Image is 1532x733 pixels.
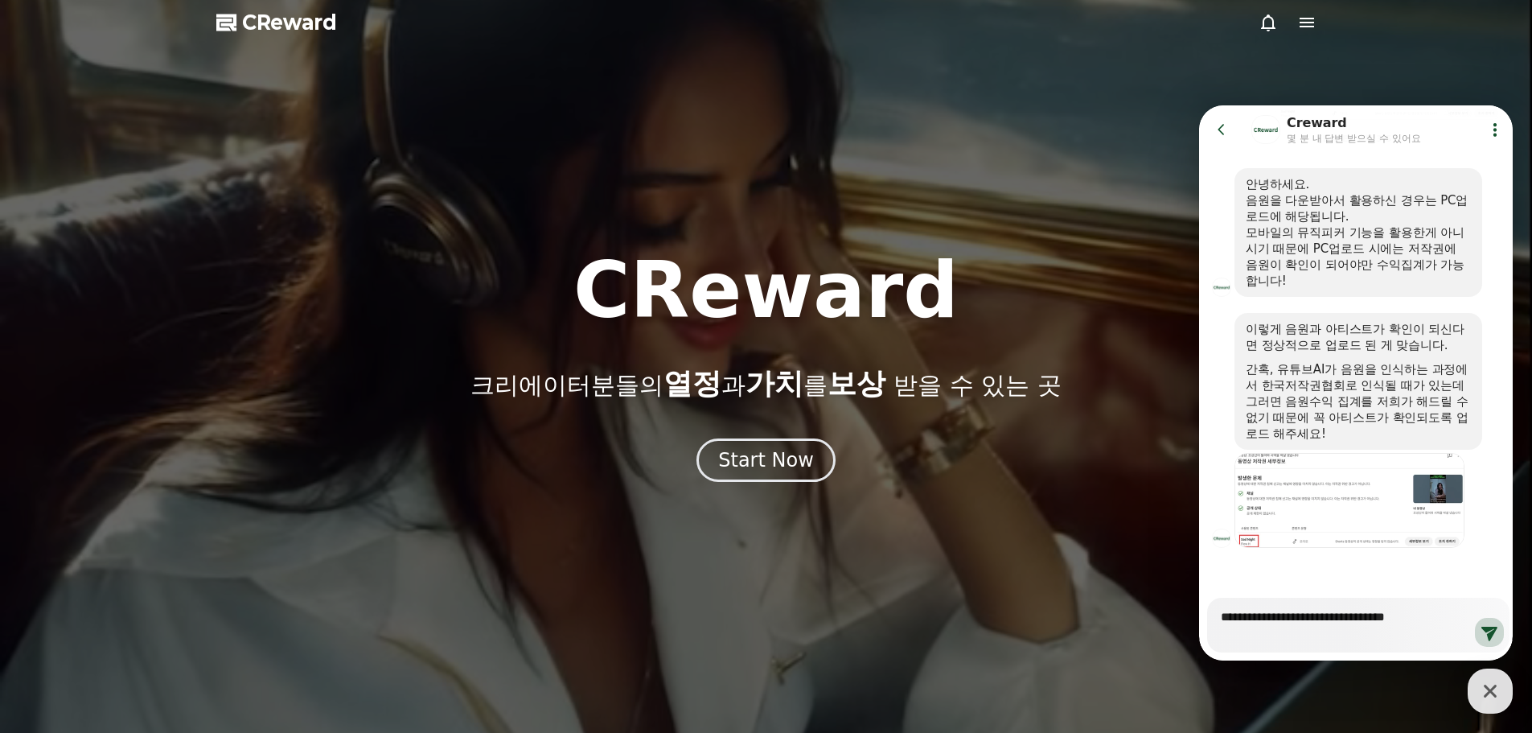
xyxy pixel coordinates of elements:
[1199,105,1513,661] iframe: Channel chat
[718,447,814,473] div: Start Now
[696,455,836,470] a: Start Now
[573,252,959,329] h1: CReward
[828,367,885,400] span: 보상
[663,367,721,400] span: 열정
[745,367,803,400] span: 가치
[696,439,836,482] button: Start Now
[216,10,337,35] a: CReward
[470,368,1061,400] p: 크리에이터분들의 과 를 받을 수 있는 곳
[242,10,337,35] span: CReward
